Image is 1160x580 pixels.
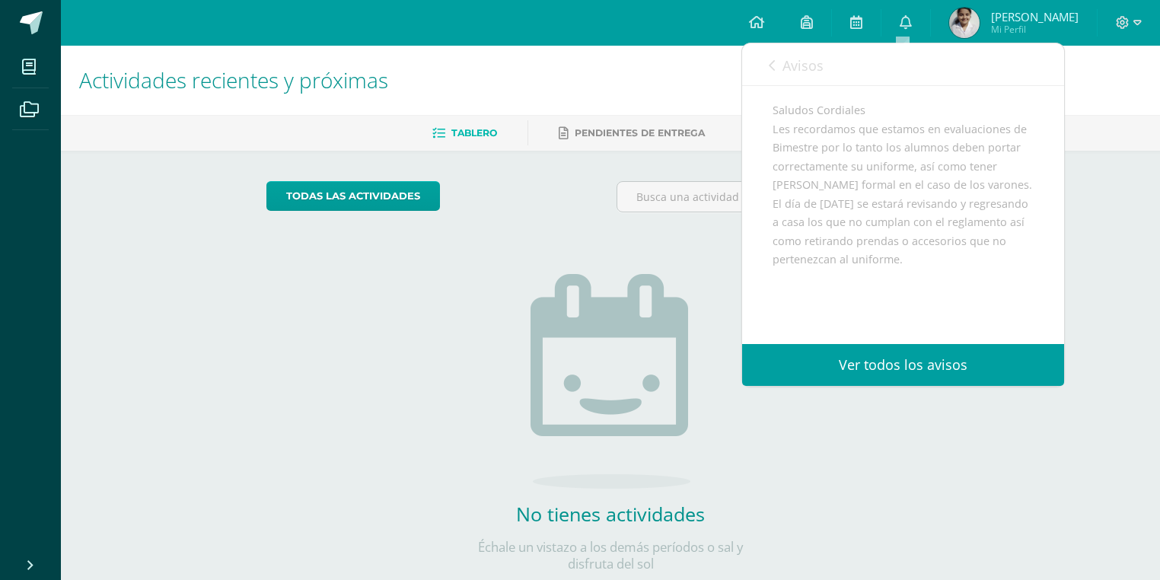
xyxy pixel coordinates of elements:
span: Avisos [782,56,824,75]
img: 226ccbbf7e9345d8ee9818f0b44b623c.png [949,8,980,38]
span: [PERSON_NAME] [991,9,1079,24]
img: no_activities.png [531,274,690,489]
a: Pendientes de entrega [559,121,705,145]
span: Pendientes de entrega [575,127,705,139]
a: todas las Actividades [266,181,440,211]
div: Saludos Cordiales Les recordamos que estamos en evaluaciones de Bimestre por lo tanto los alumnos... [773,101,1034,381]
a: Tablero [432,121,497,145]
input: Busca una actividad próxima aquí... [617,182,954,212]
p: Échale un vistazo a los demás períodos o sal y disfruta del sol [458,539,763,572]
span: Mi Perfil [991,23,1079,36]
span: Tablero [451,127,497,139]
h2: No tienes actividades [458,501,763,527]
a: Ver todos los avisos [742,344,1064,386]
span: Actividades recientes y próximas [79,65,388,94]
